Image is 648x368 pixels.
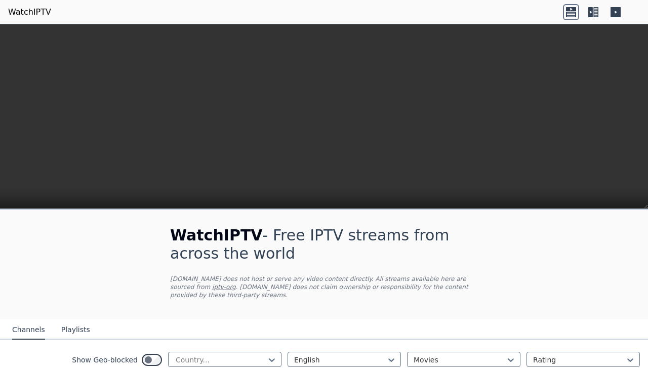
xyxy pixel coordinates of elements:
[212,283,236,291] a: iptv-org
[170,226,478,263] h1: - Free IPTV streams from across the world
[72,355,138,365] label: Show Geo-blocked
[170,275,478,299] p: [DOMAIN_NAME] does not host or serve any video content directly. All streams available here are s...
[12,320,45,340] button: Channels
[170,226,263,244] span: WatchIPTV
[61,320,90,340] button: Playlists
[8,6,51,18] a: WatchIPTV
